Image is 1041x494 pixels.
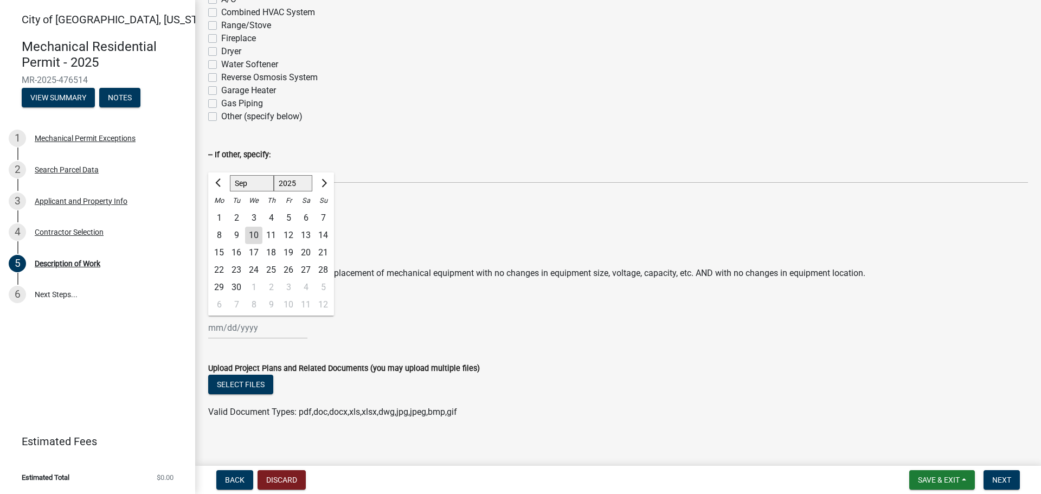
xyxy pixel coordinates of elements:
div: Monday, September 8, 2025 [210,227,228,244]
button: Save & Exit [909,470,975,490]
div: Applicant and Property Info [35,197,127,205]
div: 11 [262,227,280,244]
div: 1 [210,209,228,227]
div: 1 [9,130,26,147]
label: Gas Piping [221,97,263,110]
div: Wednesday, September 24, 2025 [245,261,262,279]
div: Wednesday, September 3, 2025 [245,209,262,227]
div: 14 [314,227,332,244]
div: 7 [314,209,332,227]
div: Saturday, September 6, 2025 [297,209,314,227]
div: Sunday, September 14, 2025 [314,227,332,244]
wm-modal-confirm: Notes [99,94,140,102]
div: 28 [314,261,332,279]
div: Sunday, October 12, 2025 [314,296,332,313]
div: 2 [262,279,280,296]
div: Wednesday, September 10, 2025 [245,227,262,244]
div: Tuesday, September 9, 2025 [228,227,245,244]
button: Discard [258,470,306,490]
a: Estimated Fees [9,431,178,452]
div: 5 [9,255,26,272]
div: 7 [228,296,245,313]
div: Mechanical Permit Exceptions [35,134,136,142]
div: 6 [9,286,26,303]
label: Other (specify below) [221,110,303,123]
label: Fireplace [221,32,256,45]
button: Back [216,470,253,490]
select: Select month [230,175,274,191]
span: $0.00 [157,474,173,481]
div: 25 [262,261,280,279]
div: Saturday, September 27, 2025 [297,261,314,279]
div: 2 [228,209,245,227]
div: 24 [245,261,262,279]
div: 13 [297,227,314,244]
select: Select year [274,175,313,191]
div: Thursday, September 11, 2025 [262,227,280,244]
div: 9 [228,227,245,244]
div: Saturday, October 4, 2025 [297,279,314,296]
div: 5 [280,209,297,227]
div: Tuesday, September 30, 2025 [228,279,245,296]
div: 12 [280,227,297,244]
div: 11 [297,296,314,313]
div: Monday, September 15, 2025 [210,244,228,261]
div: Wednesday, October 1, 2025 [245,279,262,296]
div: Tuesday, October 7, 2025 [228,296,245,313]
label: Garage Heater [221,84,276,97]
label: Range/Stove [221,19,271,32]
span: Estimated Total [22,474,69,481]
div: 4 [9,223,26,241]
div: Description of Work [35,260,100,267]
input: mm/dd/yyyy [208,317,307,339]
button: Next [984,470,1020,490]
div: 19 [280,244,297,261]
span: Back [225,476,245,484]
div: Monday, September 1, 2025 [210,209,228,227]
div: Fr [280,192,297,209]
wm-modal-confirm: Summary [22,94,95,102]
label: Combined HVAC System [221,6,315,19]
div: Search Parcel Data [35,166,99,174]
div: Friday, October 10, 2025 [280,296,297,313]
div: Saturday, October 11, 2025 [297,296,314,313]
div: Monday, September 29, 2025 [210,279,228,296]
div: 5 [314,279,332,296]
div: Saturday, September 20, 2025 [297,244,314,261]
div: Su [314,192,332,209]
div: Sa [297,192,314,209]
div: Sunday, September 28, 2025 [314,261,332,279]
button: Select files [208,375,273,394]
div: 10 [280,296,297,313]
div: Monday, September 22, 2025 [210,261,228,279]
div: Thursday, September 18, 2025 [262,244,280,261]
div: Thursday, October 2, 2025 [262,279,280,296]
div: 3 [245,209,262,227]
div: 20 [297,244,314,261]
div: Sunday, October 5, 2025 [314,279,332,296]
div: 22 [210,261,228,279]
label: Reverse Osmosis System [221,71,318,84]
div: Th [262,192,280,209]
div: Thursday, September 4, 2025 [262,209,280,227]
div: 15 [210,244,228,261]
label: Upload Project Plans and Related Documents (you may upload multiple files) [208,365,480,373]
div: 10 [245,227,262,244]
div: 12 [314,296,332,313]
div: 4 [262,209,280,227]
div: Sunday, September 21, 2025 [314,244,332,261]
span: MR-2025-476514 [22,75,173,85]
span: Valid Document Types: pdf,doc,docx,xls,xlsx,dwg,jpg,jpeg,bmp,gif [208,407,457,417]
label: Water Softener [221,58,278,71]
div: Wednesday, September 17, 2025 [245,244,262,261]
div: 26 [280,261,297,279]
div: 3 [9,193,26,210]
div: Saturday, September 13, 2025 [297,227,314,244]
div: 17 [245,244,262,261]
div: Tuesday, September 16, 2025 [228,244,245,261]
div: Friday, September 19, 2025 [280,244,297,261]
div: 2 [9,161,26,178]
div: Friday, September 26, 2025 [280,261,297,279]
button: Next month [317,175,330,192]
div: 16 [228,244,245,261]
